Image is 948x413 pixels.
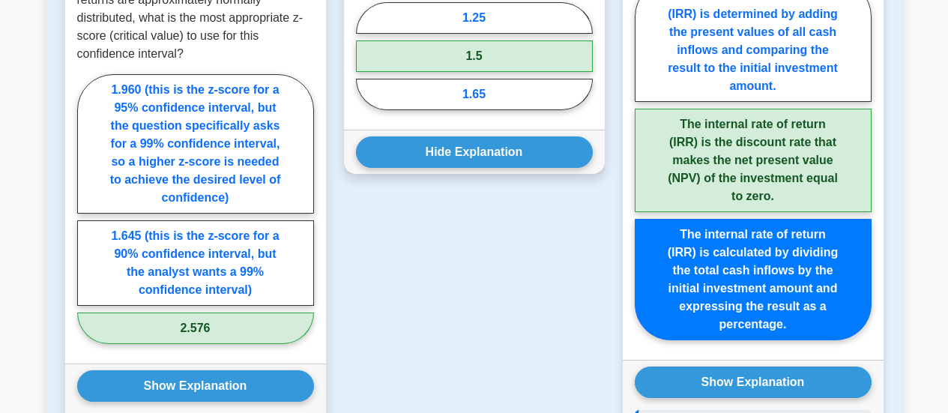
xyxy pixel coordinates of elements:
label: 2.576 [77,313,314,344]
label: The internal rate of return (IRR) is calculated by dividing the total cash inflows by the initial... [635,219,872,340]
label: 1.645 (this is the z-score for a 90% confidence interval, but the analyst wants a 99% confidence ... [77,220,314,306]
button: Hide Explanation [356,136,593,168]
button: Show Explanation [77,370,314,402]
label: 1.65 [356,79,593,110]
label: 1.960 (this is the z-score for a 95% confidence interval, but the question specifically asks for ... [77,74,314,214]
button: Show Explanation [635,367,872,398]
label: 1.5 [356,40,593,72]
label: The internal rate of return (IRR) is the discount rate that makes the net present value (NPV) of ... [635,109,872,212]
label: 1.25 [356,2,593,34]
